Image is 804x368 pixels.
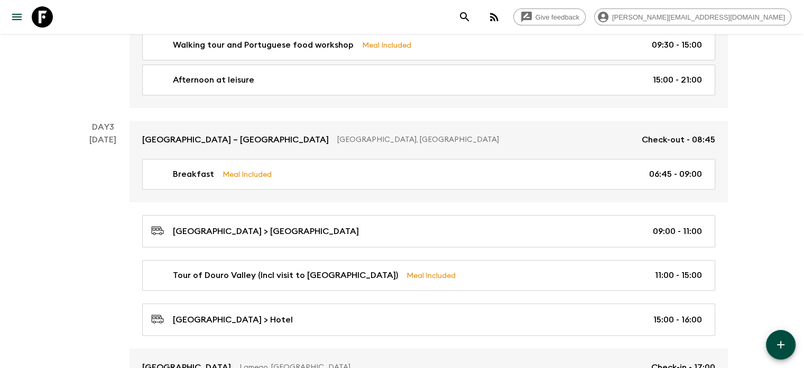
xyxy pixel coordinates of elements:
p: 15:00 - 16:00 [653,313,702,326]
div: [PERSON_NAME][EMAIL_ADDRESS][DOMAIN_NAME] [594,8,791,25]
span: Give feedback [530,13,585,21]
p: [GEOGRAPHIC_DATA] > [GEOGRAPHIC_DATA] [173,225,359,238]
a: [GEOGRAPHIC_DATA] > Hotel15:00 - 16:00 [142,303,715,336]
a: Tour of Douro Valley (Incl visit to [GEOGRAPHIC_DATA])Meal Included11:00 - 15:00 [142,260,715,291]
p: Check-out - 08:45 [642,133,715,146]
p: 15:00 - 21:00 [653,74,702,86]
a: Walking tour and Portuguese food workshopMeal Included09:30 - 15:00 [142,30,715,60]
a: [GEOGRAPHIC_DATA] > [GEOGRAPHIC_DATA]09:00 - 11:00 [142,215,715,247]
p: 06:45 - 09:00 [649,168,702,181]
p: [GEOGRAPHIC_DATA] > Hotel [173,313,293,326]
p: 09:30 - 15:00 [652,39,702,51]
button: search adventures [454,6,475,28]
span: [PERSON_NAME][EMAIL_ADDRESS][DOMAIN_NAME] [606,13,791,21]
a: BreakfastMeal Included06:45 - 09:00 [142,159,715,190]
a: Afternoon at leisure15:00 - 21:00 [142,65,715,95]
p: Meal Included [406,270,456,281]
p: 09:00 - 11:00 [653,225,702,238]
p: Walking tour and Portuguese food workshop [173,39,354,51]
p: Day 3 [77,121,130,133]
p: 11:00 - 15:00 [655,269,702,282]
p: Afternoon at leisure [173,74,254,86]
p: Meal Included [362,39,411,51]
a: Give feedback [513,8,586,25]
a: [GEOGRAPHIC_DATA] – [GEOGRAPHIC_DATA][GEOGRAPHIC_DATA], [GEOGRAPHIC_DATA]Check-out - 08:45 [130,121,728,159]
p: Meal Included [223,168,272,180]
p: [GEOGRAPHIC_DATA], [GEOGRAPHIC_DATA] [337,134,633,145]
p: [GEOGRAPHIC_DATA] – [GEOGRAPHIC_DATA] [142,133,329,146]
p: Breakfast [173,168,214,181]
p: Tour of Douro Valley (Incl visit to [GEOGRAPHIC_DATA]) [173,269,398,282]
button: menu [6,6,27,28]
